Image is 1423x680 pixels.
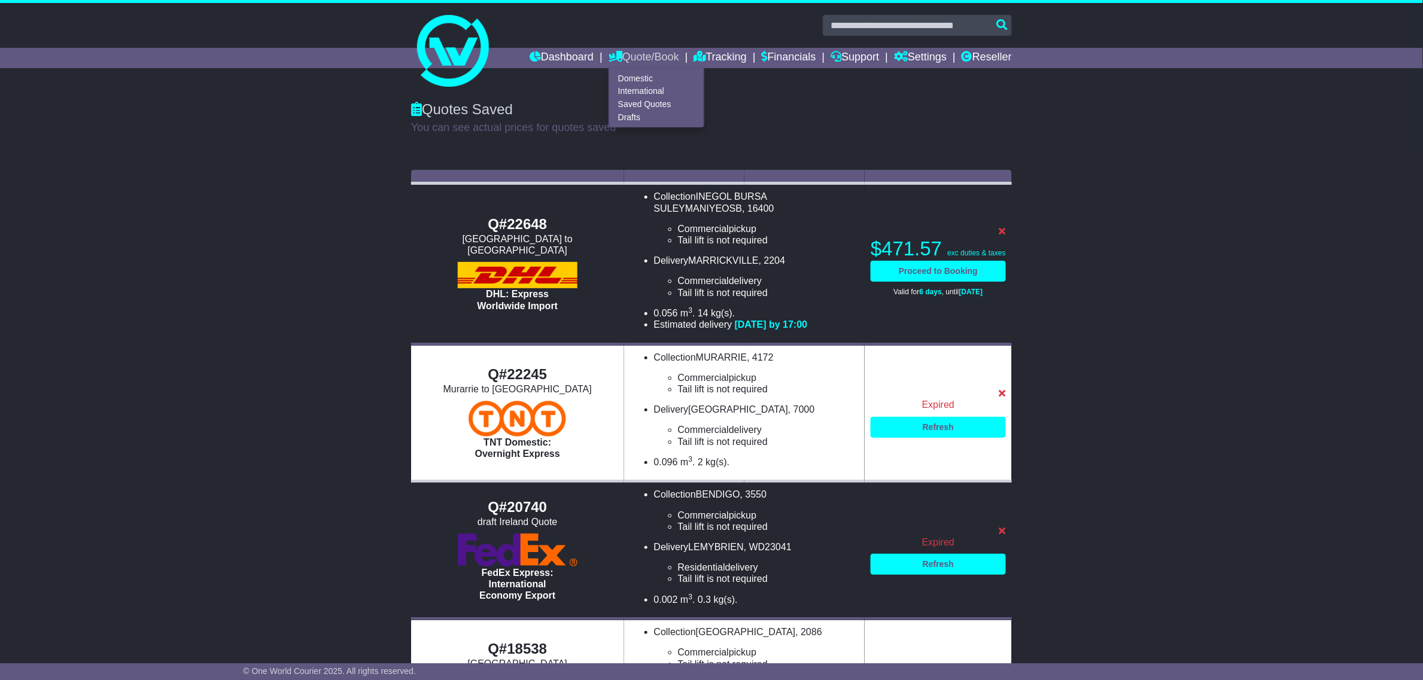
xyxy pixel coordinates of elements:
span: exc duties & taxes [948,249,1006,257]
span: Commercial [678,425,729,435]
div: Q#22245 [417,366,618,383]
a: Refresh [871,417,1006,438]
span: © One World Courier 2025. All rights reserved. [243,666,416,676]
sup: 3 [689,306,693,315]
sup: 3 [689,455,693,464]
li: Delivery [654,541,859,585]
li: pickup [678,223,859,234]
div: Quote/Book [609,68,704,127]
span: kg(s). [711,308,735,318]
a: Quote/Book [609,48,679,68]
span: m . [680,594,695,605]
li: delivery [678,424,859,435]
a: Drafts [609,111,704,124]
span: [GEOGRAPHIC_DATA] [696,627,796,637]
a: Domestic [609,72,704,85]
div: Q#22648 [417,216,618,233]
li: Tail lift is not required [678,234,859,246]
li: Tail lift is not required [678,658,859,670]
span: DHL: Express Worldwide Import [477,289,558,310]
span: , 2204 [759,255,785,266]
a: Saved Quotes [609,98,704,111]
span: 471.57 [882,237,942,260]
li: Collection [654,489,859,532]
a: Settings [894,48,947,68]
li: pickup [678,510,859,521]
sup: 3 [689,593,693,601]
li: delivery [678,562,859,573]
span: m . [680,457,695,467]
span: INEGOL BURSA SULEYMANIYEOSB [654,191,767,213]
div: Quotes Saved [411,101,1012,118]
li: Delivery [654,255,859,298]
span: m . [680,308,695,318]
li: Collection [654,626,859,670]
span: TNT Domestic: Overnight Express [475,437,560,459]
span: , WD23041 [744,542,792,552]
a: Dashboard [530,48,594,68]
span: 0.002 [654,594,678,605]
li: Estimated delivery [654,319,859,330]
span: , 16400 [742,203,774,214]
span: 2 [698,457,703,467]
a: Tracking [694,48,747,68]
span: $ [871,237,942,260]
span: Commercial [678,276,729,286]
span: kg(s). [714,594,738,605]
a: Refresh [871,554,1006,575]
div: Expired [871,536,1006,548]
li: Tail lift is not required [678,436,859,447]
img: TNT Domestic: Overnight Express [469,401,566,437]
li: Tail lift is not required [678,573,859,584]
div: [GEOGRAPHIC_DATA] [417,658,618,669]
span: Commercial [678,647,729,657]
span: [DATE] by 17:00 [735,319,808,330]
img: FedEx Express: International Economy Export [458,533,577,567]
p: Valid for , until [871,288,1006,296]
li: Tail lift is not required [678,521,859,532]
span: MURARRIE [696,352,747,362]
span: BENDIGO [696,489,740,499]
span: , 4172 [747,352,773,362]
div: Expired [871,399,1006,410]
span: [DATE] [959,288,983,296]
li: Collection [654,191,859,246]
span: 6 days [920,288,942,296]
div: Q#20740 [417,499,618,516]
li: pickup [678,372,859,383]
span: Commercial [678,224,729,234]
a: Financials [762,48,816,68]
span: FedEx Express: International Economy Export [479,568,555,600]
li: pickup [678,647,859,658]
a: Support [831,48,879,68]
li: delivery [678,275,859,286]
a: International [609,85,704,98]
li: Collection [654,352,859,395]
span: 0.056 [654,308,678,318]
div: [GEOGRAPHIC_DATA] to [GEOGRAPHIC_DATA] [417,233,618,256]
span: 0.096 [654,457,678,467]
span: 0.3 [698,594,711,605]
div: draft Ireland Quote [417,516,618,527]
div: Q#18538 [417,641,618,658]
span: kg(s). [706,457,729,467]
li: Tail lift is not required [678,287,859,298]
li: Delivery [654,404,859,447]
a: Reseller [962,48,1012,68]
span: MARRICKVILLE [688,255,758,266]
span: , 7000 [788,404,814,414]
span: Commercial [678,510,729,520]
span: Residential [678,562,725,572]
img: DHL: Express Worldwide Import [458,262,577,288]
span: Commercial [678,373,729,383]
p: You can see actual prices for quotes saved [411,121,1012,135]
span: 14 [698,308,709,318]
span: [GEOGRAPHIC_DATA] [688,404,788,414]
span: , 2086 [795,627,822,637]
a: Proceed to Booking [871,261,1006,282]
div: Murarrie to [GEOGRAPHIC_DATA] [417,383,618,395]
span: LEMYBRIEN [688,542,743,552]
span: , 3550 [740,489,767,499]
li: Tail lift is not required [678,383,859,395]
